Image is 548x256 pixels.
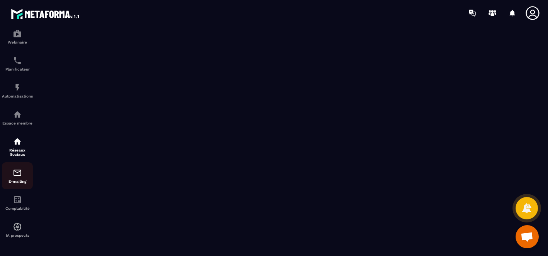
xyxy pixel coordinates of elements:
a: automationsautomationsWebinaire [2,23,33,50]
p: IA prospects [2,233,33,237]
img: automations [13,110,22,119]
p: Espace membre [2,121,33,125]
p: Webinaire [2,40,33,44]
img: logo [11,7,80,21]
p: Comptabilité [2,206,33,211]
img: automations [13,29,22,38]
p: Planificateur [2,67,33,71]
img: scheduler [13,56,22,65]
p: E-mailing [2,179,33,184]
a: schedulerschedulerPlanificateur [2,50,33,77]
a: automationsautomationsAutomatisations [2,77,33,104]
a: social-networksocial-networkRéseaux Sociaux [2,131,33,162]
a: automationsautomationsEspace membre [2,104,33,131]
img: automations [13,83,22,92]
img: automations [13,222,22,231]
a: Ouvrir le chat [516,225,539,248]
img: accountant [13,195,22,204]
a: emailemailE-mailing [2,162,33,189]
img: social-network [13,137,22,146]
p: Automatisations [2,94,33,98]
img: email [13,168,22,177]
p: Réseaux Sociaux [2,148,33,157]
a: accountantaccountantComptabilité [2,189,33,216]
